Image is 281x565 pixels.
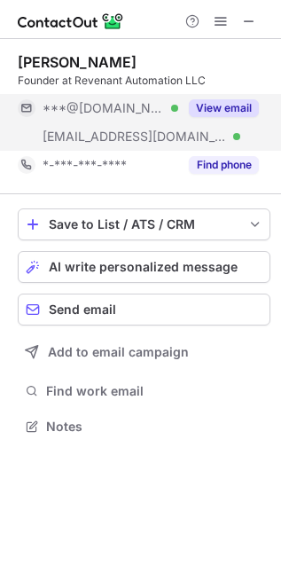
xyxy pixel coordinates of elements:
[18,11,124,32] img: ContactOut v5.3.10
[49,217,239,231] div: Save to List / ATS / CRM
[46,383,263,399] span: Find work email
[18,294,270,326] button: Send email
[43,129,227,145] span: [EMAIL_ADDRESS][DOMAIN_NAME]
[18,379,270,404] button: Find work email
[18,53,137,71] div: [PERSON_NAME]
[48,345,189,359] span: Add to email campaign
[18,414,270,439] button: Notes
[46,419,263,435] span: Notes
[189,99,259,117] button: Reveal Button
[43,100,165,116] span: ***@[DOMAIN_NAME]
[49,302,116,317] span: Send email
[18,336,270,368] button: Add to email campaign
[49,260,238,274] span: AI write personalized message
[18,251,270,283] button: AI write personalized message
[189,156,259,174] button: Reveal Button
[18,208,270,240] button: save-profile-one-click
[18,73,270,89] div: Founder at Revenant Automation LLC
